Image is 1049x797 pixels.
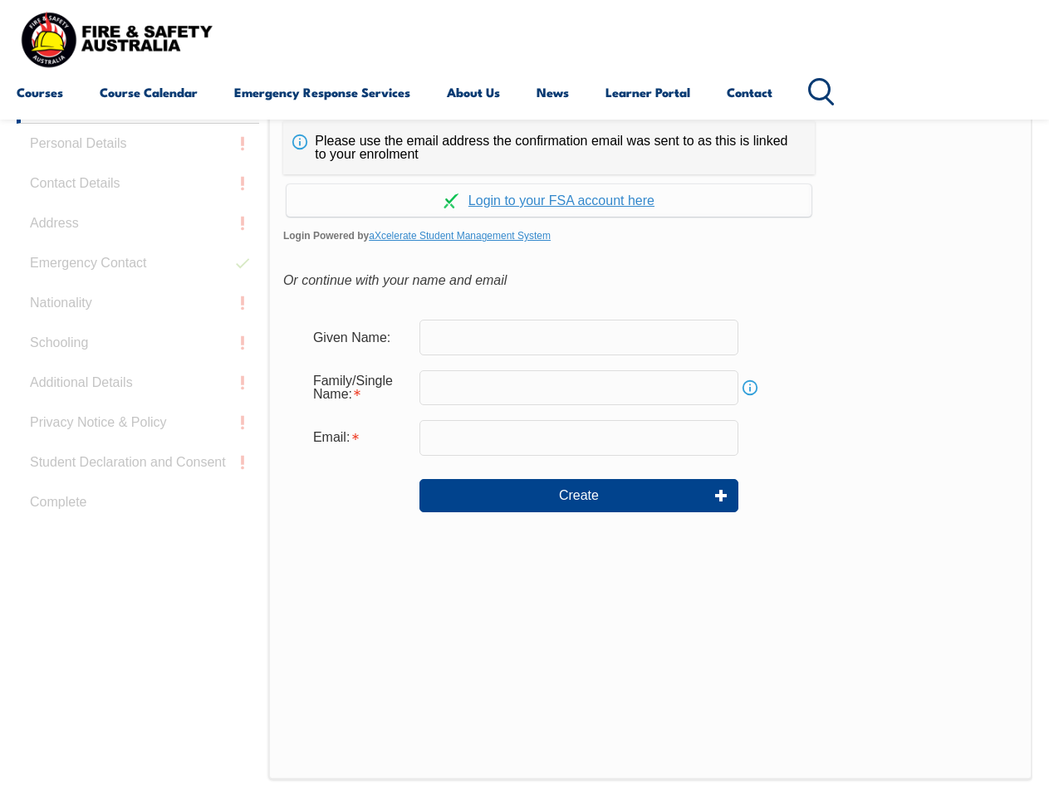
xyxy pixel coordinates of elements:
a: aXcelerate Student Management System [369,230,551,242]
a: Course Calendar [100,72,198,112]
a: Info [738,376,762,399]
a: Learner Portal [605,72,690,112]
a: About Us [447,72,500,112]
div: Email is required. [300,422,419,453]
a: Emergency Response Services [234,72,410,112]
div: Please use the email address the confirmation email was sent to as this is linked to your enrolment [283,121,815,174]
img: Log in withaxcelerate [444,193,458,208]
span: Login Powered by [283,223,1017,248]
div: Family/Single Name is required. [300,365,419,410]
div: Or continue with your name and email [283,268,1017,293]
a: Contact [727,72,772,112]
a: News [537,72,569,112]
a: Courses [17,72,63,112]
button: Create [419,479,738,512]
div: Given Name: [300,321,419,353]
